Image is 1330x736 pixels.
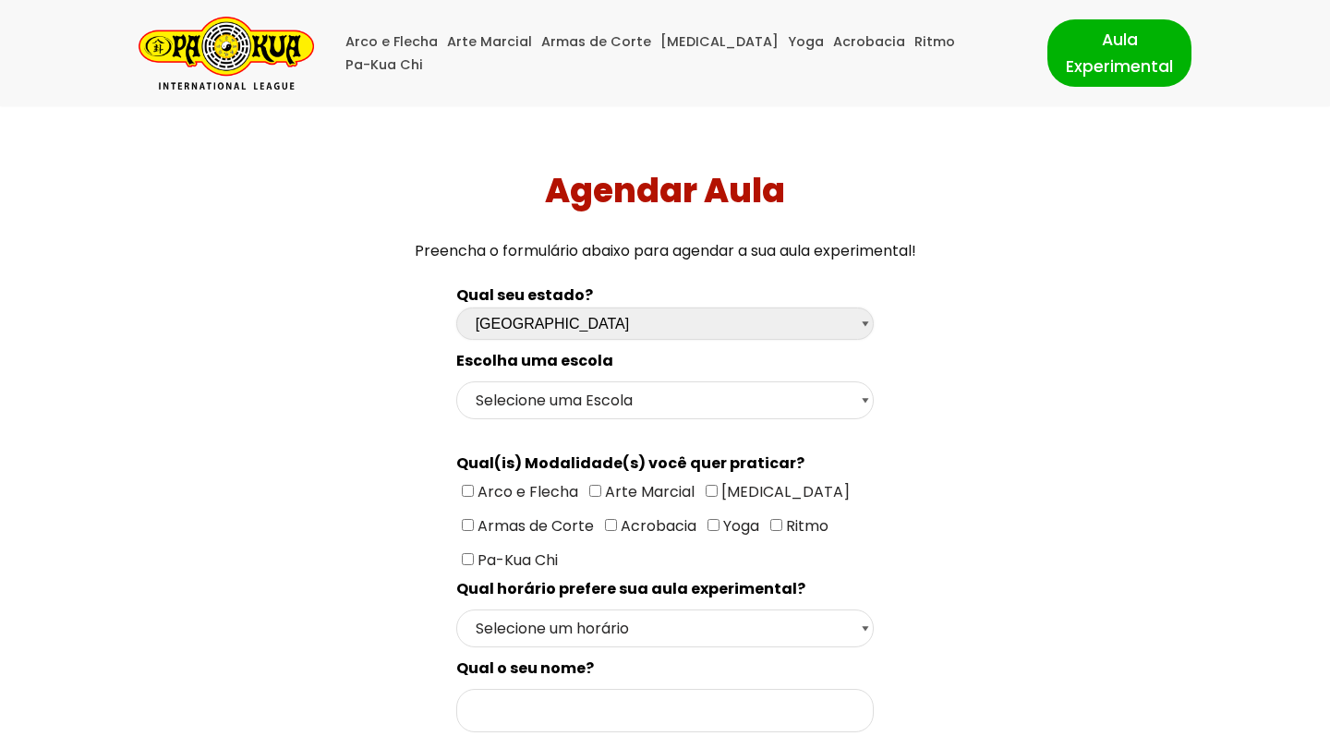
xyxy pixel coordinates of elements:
[345,30,438,54] a: Arco e Flecha
[462,519,474,531] input: Armas de Corte
[589,485,601,497] input: Arte Marcial
[605,519,617,531] input: Acrobacia
[770,519,782,531] input: Ritmo
[707,519,719,531] input: Yoga
[456,578,805,599] spam: Qual horário prefere sua aula experimental?
[456,452,804,474] spam: Qual(is) Modalidade(s) você quer praticar?
[1047,19,1191,86] a: Aula Experimental
[462,553,474,565] input: Pa-Kua Chi
[617,515,696,537] span: Acrobacia
[788,30,824,54] a: Yoga
[7,238,1324,263] p: Preencha o formulário abaixo para agendar a sua aula experimental!
[456,284,593,306] b: Qual seu estado?
[139,17,314,90] a: Pa-Kua Brasil Uma Escola de conhecimentos orientais para toda a família. Foco, habilidade concent...
[782,515,828,537] span: Ritmo
[474,515,594,537] span: Armas de Corte
[601,481,695,502] span: Arte Marcial
[462,485,474,497] input: Arco e Flecha
[447,30,532,54] a: Arte Marcial
[914,30,955,54] a: Ritmo
[718,481,850,502] span: [MEDICAL_DATA]
[474,549,558,571] span: Pa-Kua Chi
[833,30,905,54] a: Acrobacia
[474,481,578,502] span: Arco e Flecha
[456,350,613,371] spam: Escolha uma escola
[706,485,718,497] input: [MEDICAL_DATA]
[342,30,1020,77] div: Menu primário
[719,515,759,537] span: Yoga
[541,30,651,54] a: Armas de Corte
[7,171,1324,211] h1: Agendar Aula
[345,54,423,77] a: Pa-Kua Chi
[660,30,779,54] a: [MEDICAL_DATA]
[456,658,594,679] spam: Qual o seu nome?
